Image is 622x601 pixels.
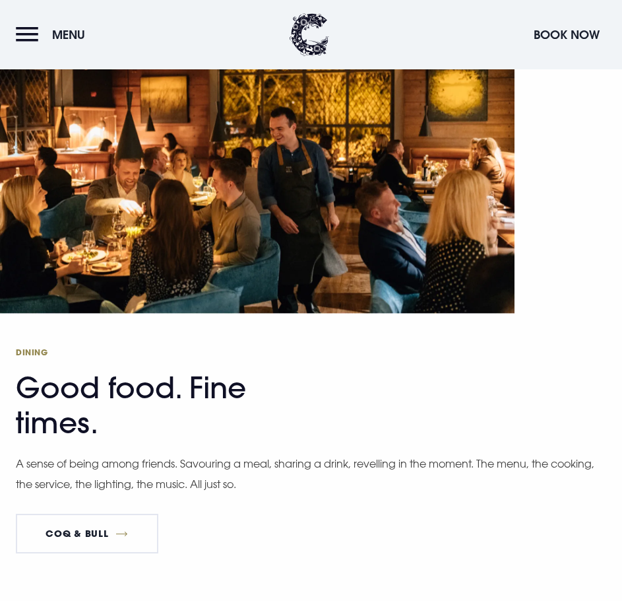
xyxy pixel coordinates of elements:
button: Menu [16,20,92,49]
img: Clandeboye Lodge [290,13,329,56]
span: Menu [52,27,85,42]
p: A sense of being among friends. Savouring a meal, sharing a drink, revelling in the moment. The m... [16,454,606,494]
h2: Good food. Fine times. [16,347,273,441]
button: Book Now [527,20,606,49]
a: Coq & Bull [16,514,158,553]
span: Dining [16,347,273,357]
